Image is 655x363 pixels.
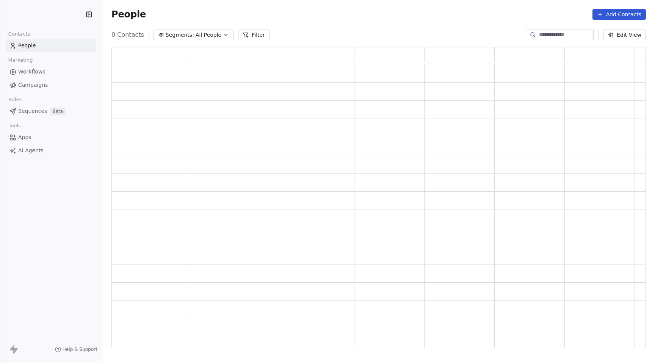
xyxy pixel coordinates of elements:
[6,105,96,117] a: SequencesBeta
[6,131,96,144] a: Apps
[18,133,31,141] span: Apps
[196,31,221,39] span: All People
[5,94,25,105] span: Sales
[55,346,97,352] a: Help & Support
[238,30,270,40] button: Filter
[5,55,36,66] span: Marketing
[50,108,65,115] span: Beta
[18,107,47,115] span: Sequences
[6,66,96,78] a: Workflows
[5,120,24,131] span: Tools
[6,79,96,91] a: Campaigns
[111,9,146,20] span: People
[6,39,96,52] a: People
[18,147,44,155] span: AI Agents
[6,144,96,157] a: AI Agents
[111,30,144,39] span: 0 Contacts
[592,9,646,20] button: Add Contacts
[18,42,36,50] span: People
[18,68,45,76] span: Workflows
[603,30,646,40] button: Edit View
[5,28,33,40] span: Contacts
[166,31,194,39] span: Segments:
[63,346,97,352] span: Help & Support
[18,81,48,89] span: Campaigns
